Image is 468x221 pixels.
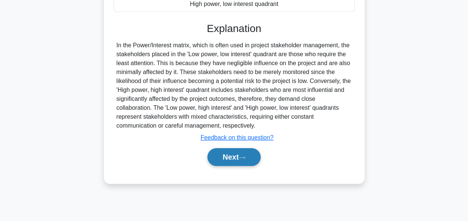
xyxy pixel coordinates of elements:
a: Feedback on this question? [201,134,274,141]
div: In the Power/Interest matrix, which is often used in project stakeholder management, the stakehol... [117,41,352,130]
button: Next [207,148,261,166]
h3: Explanation [118,22,350,35]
